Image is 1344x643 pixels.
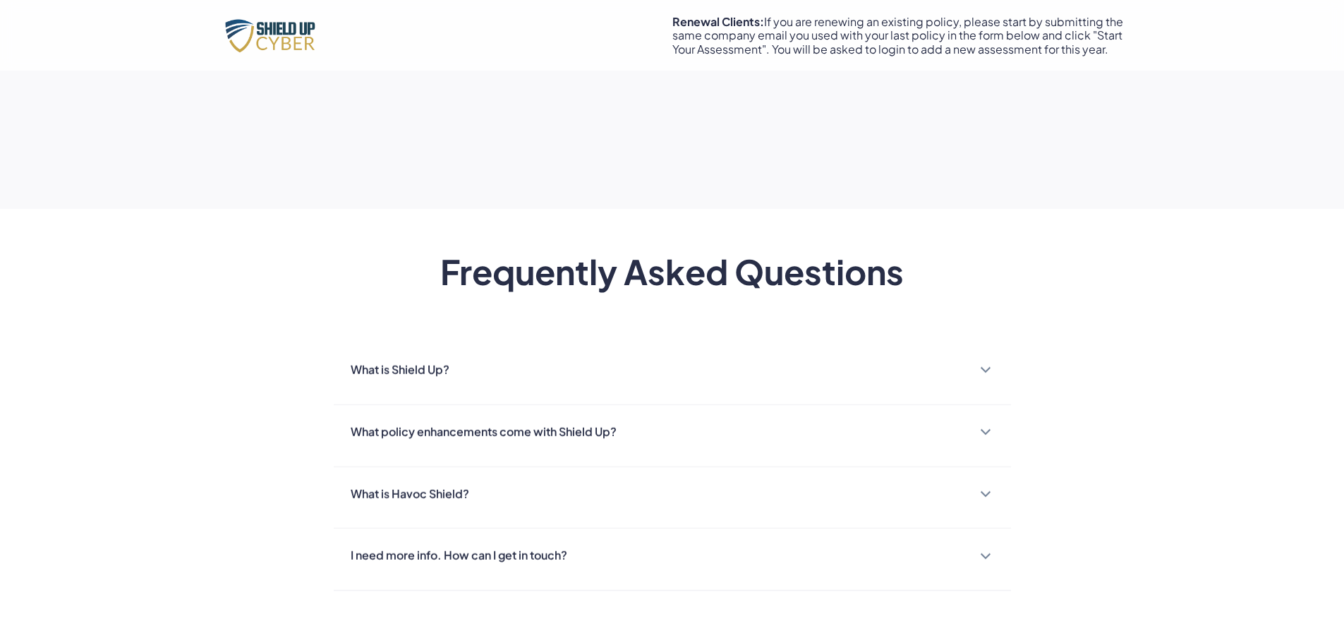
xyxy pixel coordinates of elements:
[440,251,904,292] h2: Frequently Asked Questions
[980,491,991,498] img: Down FAQ Arrow
[351,360,449,380] div: What is Shield Up?
[351,483,469,504] div: What is Havoc Shield?
[980,366,991,373] img: Down FAQ Arrow
[351,546,567,566] div: I need more info. How can I get in touch?
[980,428,991,435] img: Down FAQ Arrow
[672,14,764,29] strong: Renewal Clients:
[221,16,327,55] img: Shield Up Cyber Logo
[980,553,991,560] img: Down FAQ Arrow
[351,422,617,443] div: What policy enhancements come with Shield Up?
[672,15,1124,56] div: If you are renewing an existing policy, please start by submitting the same company email you use...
